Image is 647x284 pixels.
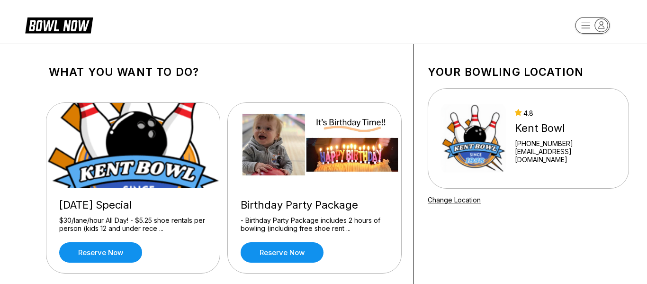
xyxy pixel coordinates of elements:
a: Reserve now [241,242,323,263]
img: Wednesday Special [46,103,221,188]
div: - Birthday Party Package includes 2 hours of bowling (including free shoe rent ... [241,216,388,233]
h1: What you want to do? [49,65,399,79]
img: Birthday Party Package [228,103,402,188]
div: $30/lane/hour All Day! - $5.25 shoe rentals per person (kids 12 and under rece ... [59,216,207,233]
div: [PHONE_NUMBER] [515,139,616,147]
div: Kent Bowl [515,122,616,135]
a: Change Location [428,196,481,204]
img: Kent Bowl [440,103,506,174]
div: [DATE] Special [59,199,207,211]
a: [EMAIL_ADDRESS][DOMAIN_NAME] [515,147,616,164]
h1: Your bowling location [428,65,629,79]
a: Reserve now [59,242,142,263]
div: 4.8 [515,109,616,117]
div: Birthday Party Package [241,199,388,211]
